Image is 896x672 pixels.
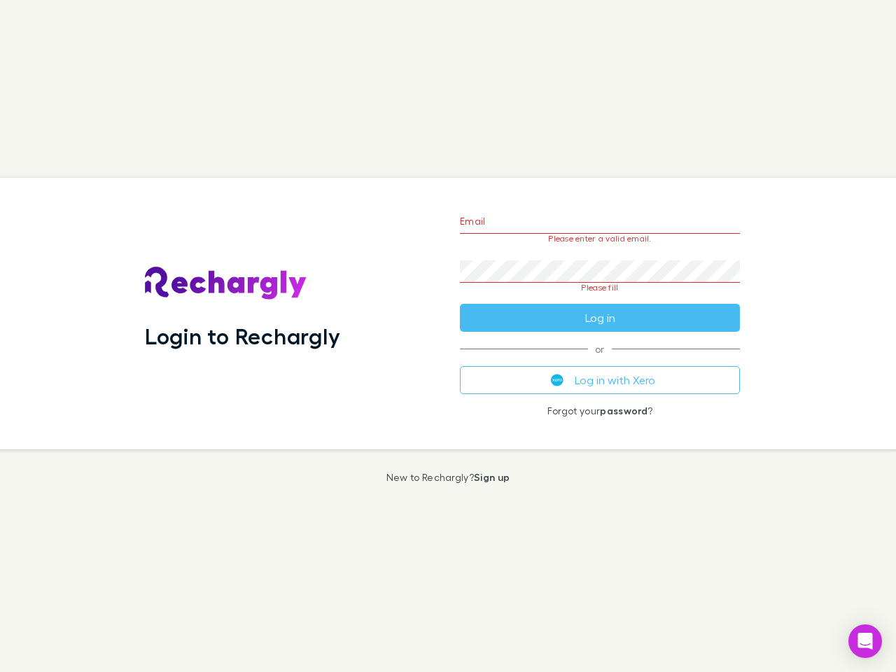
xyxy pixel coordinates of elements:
div: Open Intercom Messenger [848,624,882,658]
p: Please fill [460,283,740,293]
p: Forgot your ? [460,405,740,416]
img: Rechargly's Logo [145,267,307,300]
img: Xero's logo [551,374,563,386]
h1: Login to Rechargly [145,323,340,349]
p: New to Rechargly? [386,472,510,483]
a: Sign up [474,471,510,483]
button: Log in with Xero [460,366,740,394]
a: password [600,405,647,416]
p: Please enter a valid email. [460,234,740,244]
button: Log in [460,304,740,332]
